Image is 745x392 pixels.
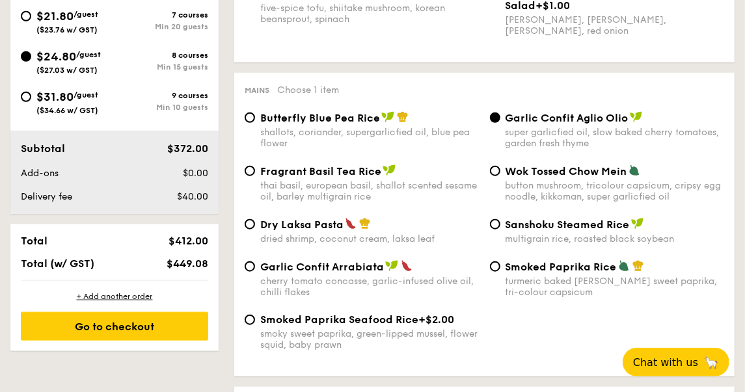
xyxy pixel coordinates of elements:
div: 8 courses [115,51,208,60]
div: smoky sweet paprika, green-lipped mussel, flower squid, baby prawn [260,328,480,350]
div: thai basil, european basil, shallot scented sesame oil, barley multigrain rice [260,180,480,202]
span: /guest [74,90,98,99]
div: cherry tomato concasse, garlic-infused olive oil, chilli flakes [260,276,480,298]
span: $412.00 [169,235,208,247]
span: Fragrant Basil Tea Rice [260,165,381,177]
span: Chat with us [633,356,698,369]
button: Chat with us🦙 [623,348,729,376]
span: Choose 1 item [277,85,339,96]
span: $24.80 [36,49,76,64]
span: ($23.76 w/ GST) [36,25,98,34]
input: Smoked Paprika Seafood Rice+$2.00smoky sweet paprika, green-lipped mussel, flower squid, baby prawn [245,315,255,325]
img: icon-spicy.37a8142b.svg [345,218,357,229]
span: /guest [74,10,98,19]
span: Smoked Paprika Seafood Rice [260,313,418,326]
input: Garlic Confit Aglio Oliosuper garlicfied oil, slow baked cherry tomatoes, garden fresh thyme [490,112,500,123]
span: Subtotal [21,142,65,155]
span: 🦙 [703,355,719,370]
span: Wok Tossed Chow Mein [506,165,627,177]
span: /guest [76,50,101,59]
span: Total [21,235,47,247]
input: $31.80/guest($34.66 w/ GST)9 coursesMin 10 guests [21,92,31,102]
div: button mushroom, tricolour capsicum, cripsy egg noodle, kikkoman, super garlicfied oil [506,180,725,202]
img: icon-vegetarian.fe4039eb.svg [618,260,630,272]
span: Mains [245,86,269,95]
span: Butterfly Blue Pea Rice [260,112,380,124]
img: icon-vegan.f8ff3823.svg [631,218,644,229]
img: icon-chef-hat.a58ddaea.svg [397,111,409,123]
input: Sanshoku Steamed Ricemultigrain rice, roasted black soybean [490,219,500,229]
span: ($27.03 w/ GST) [36,66,98,75]
div: five-spice tofu, shiitake mushroom, korean beansprout, spinach [260,3,480,25]
input: Wok Tossed Chow Meinbutton mushroom, tricolour capsicum, cripsy egg noodle, kikkoman, super garli... [490,166,500,176]
div: multigrain rice, roasted black soybean [506,233,725,244]
img: icon-vegetarian.fe4039eb.svg [629,164,640,176]
input: Butterfly Blue Pea Riceshallots, coriander, supergarlicfied oil, blue pea flower [245,112,255,123]
input: $21.80/guest($23.76 w/ GST)7 coursesMin 20 guests [21,11,31,21]
img: icon-vegan.f8ff3823.svg [381,111,394,123]
img: icon-vegan.f8ff3823.svg [385,260,398,272]
span: $40.00 [177,191,208,202]
input: $24.80/guest($27.03 w/ GST)8 coursesMin 15 guests [21,51,31,62]
span: $31.80 [36,90,74,104]
input: Smoked Paprika Riceturmeric baked [PERSON_NAME] sweet paprika, tri-colour capsicum [490,261,500,272]
img: icon-chef-hat.a58ddaea.svg [359,218,371,229]
span: Delivery fee [21,191,72,202]
div: Go to checkout [21,312,208,341]
span: $372.00 [167,142,208,155]
span: Garlic Confit Arrabiata [260,261,384,273]
img: icon-vegan.f8ff3823.svg [383,164,396,176]
div: super garlicfied oil, slow baked cherry tomatoes, garden fresh thyme [506,127,725,149]
img: icon-spicy.37a8142b.svg [401,260,413,272]
div: [PERSON_NAME], [PERSON_NAME], [PERSON_NAME], red onion [506,14,725,36]
div: Min 20 guests [115,22,208,31]
span: $449.08 [167,257,208,270]
input: Garlic Confit Arrabiatacherry tomato concasse, garlic-infused olive oil, chilli flakes [245,261,255,272]
span: Total (w/ GST) [21,257,94,270]
div: 9 courses [115,91,208,100]
span: $21.80 [36,9,74,23]
div: shallots, coriander, supergarlicfied oil, blue pea flower [260,127,480,149]
input: Dry Laksa Pastadried shrimp, coconut cream, laksa leaf [245,219,255,229]
span: ($34.66 w/ GST) [36,106,98,115]
input: Fragrant Basil Tea Ricethai basil, european basil, shallot scented sesame oil, barley multigrain ... [245,166,255,176]
div: Min 15 guests [115,62,208,72]
div: + Add another order [21,291,208,302]
div: 7 courses [115,10,208,20]
span: Sanshoku Steamed Rice [506,218,630,231]
div: turmeric baked [PERSON_NAME] sweet paprika, tri-colour capsicum [506,276,725,298]
div: Min 10 guests [115,103,208,112]
span: Add-ons [21,168,59,179]
img: icon-chef-hat.a58ddaea.svg [632,260,644,272]
span: Dry Laksa Pasta [260,218,344,231]
img: icon-vegan.f8ff3823.svg [630,111,643,123]
span: +$2.00 [418,313,454,326]
span: $0.00 [183,168,208,179]
span: Smoked Paprika Rice [506,261,617,273]
span: Garlic Confit Aglio Olio [506,112,629,124]
div: dried shrimp, coconut cream, laksa leaf [260,233,480,244]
